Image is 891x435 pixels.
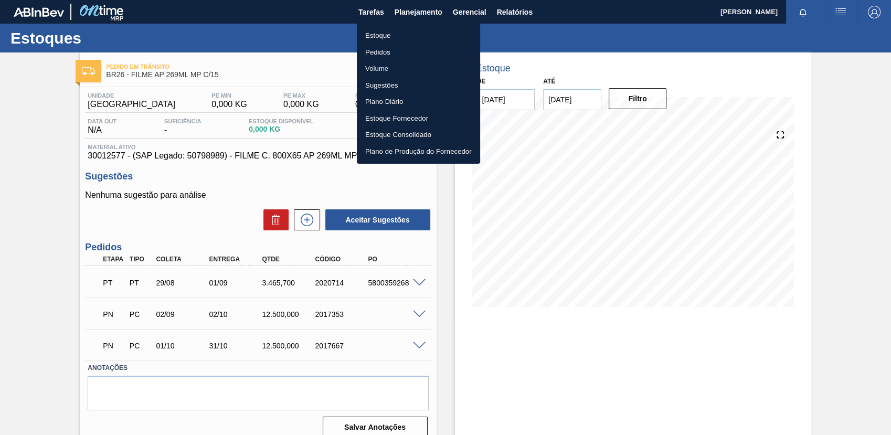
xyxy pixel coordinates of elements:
a: Estoque Fornecedor [357,110,480,127]
a: Plano de Produção do Fornecedor [357,143,480,160]
a: Estoque Consolidado [357,126,480,143]
a: Plano Diário [357,93,480,110]
a: Pedidos [357,44,480,61]
a: Estoque [357,27,480,44]
a: Volume [357,60,480,77]
a: Sugestões [357,77,480,94]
